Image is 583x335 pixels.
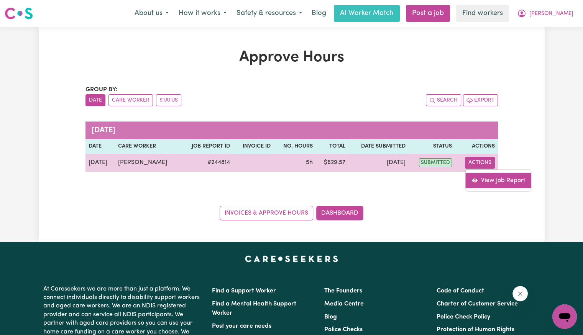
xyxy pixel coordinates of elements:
td: [PERSON_NAME] [115,154,181,172]
a: Protection of Human Rights [437,327,514,333]
th: Care worker [115,139,181,154]
a: Find workers [456,5,509,22]
span: [PERSON_NAME] [529,10,573,18]
a: Blog [307,5,331,22]
h1: Approve Hours [85,48,498,67]
a: Blog [324,314,337,320]
iframe: Close message [512,286,528,301]
button: Actions [465,157,495,169]
button: Export [463,94,498,106]
a: Invoices & Approve Hours [220,206,313,220]
div: Actions [465,169,531,191]
td: $ 629.57 [316,154,348,172]
a: Post your care needs [212,323,271,329]
button: My Account [512,5,578,21]
button: sort invoices by paid status [156,94,181,106]
a: Media Centre [324,301,364,307]
a: Code of Conduct [437,288,484,294]
td: # 244814 [180,154,233,172]
button: How it works [174,5,232,21]
span: submitted [419,158,452,167]
button: Search [426,94,461,106]
th: No. Hours [274,139,316,154]
a: Police Checks [324,327,363,333]
a: View job report 244814 [465,172,531,188]
button: About us [130,5,174,21]
button: sort invoices by care worker [108,94,153,106]
span: 5 hours [306,159,313,166]
img: Careseekers logo [5,7,33,20]
a: AI Worker Match [334,5,400,22]
span: Group by: [85,87,118,93]
button: sort invoices by date [85,94,105,106]
a: The Founders [324,288,362,294]
span: Need any help? [5,5,46,11]
td: [DATE] [85,154,115,172]
button: Safety & resources [232,5,307,21]
a: Find a Support Worker [212,288,276,294]
caption: [DATE] [85,122,498,139]
th: Invoice ID [233,139,274,154]
a: Careseekers home page [245,256,338,262]
iframe: Button to launch messaging window [552,304,577,329]
th: Date Submitted [348,139,409,154]
th: Date [85,139,115,154]
a: Police Check Policy [437,314,490,320]
a: Post a job [406,5,450,22]
th: Actions [455,139,498,154]
th: Status [409,139,455,154]
th: Total [316,139,348,154]
a: Dashboard [316,206,363,220]
th: Job Report ID [180,139,233,154]
a: Charter of Customer Service [437,301,518,307]
a: Find a Mental Health Support Worker [212,301,296,316]
a: Careseekers logo [5,5,33,22]
td: [DATE] [348,154,409,172]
